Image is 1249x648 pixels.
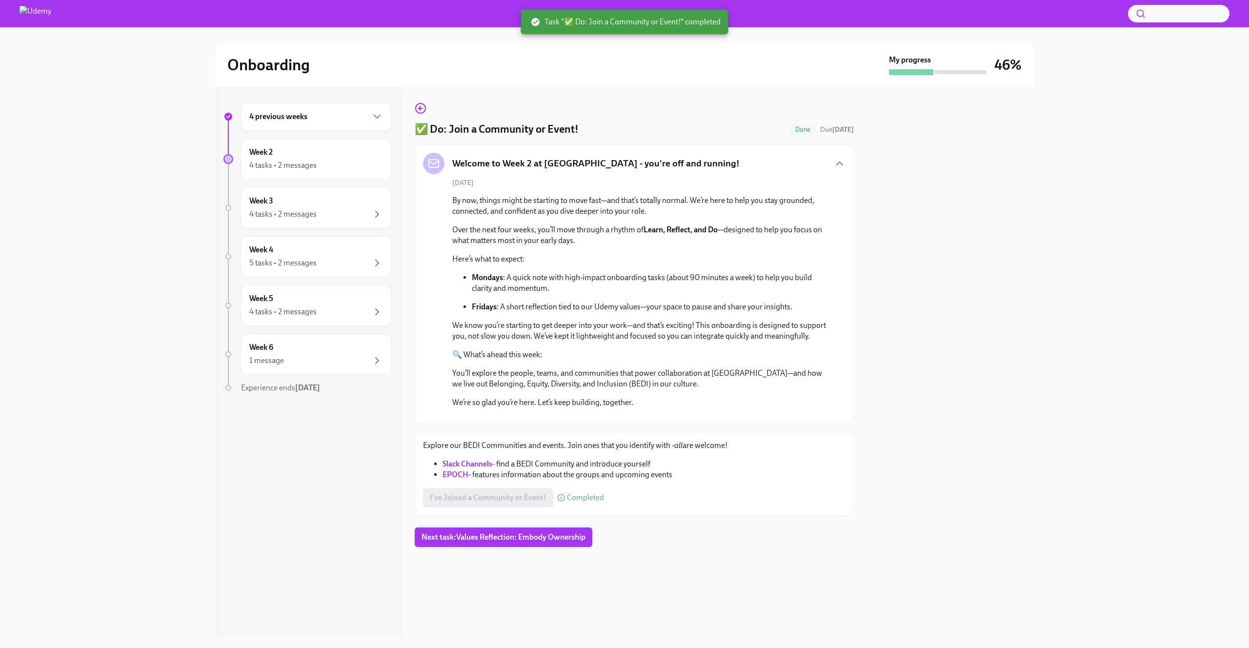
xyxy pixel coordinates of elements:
strong: Learn, Reflect, and Do [644,225,718,234]
a: Week 24 tasks • 2 messages [223,139,391,180]
h5: Welcome to Week 2 at [GEOGRAPHIC_DATA] - you're off and running! [452,157,740,170]
span: Due [820,125,854,134]
p: Here’s what to expect: [452,254,830,264]
a: Slack Channels [443,459,492,468]
h6: Week 4 [249,244,273,255]
p: : A quick note with high-impact onboarding tasks (about 90 minutes a week) to help you build clar... [472,272,830,294]
span: [DATE] [452,178,474,187]
span: Next task : Values Reflection: Embody Ownership [422,532,585,542]
p: We know you’re starting to get deeper into your work—and that’s exciting! This onboarding is desi... [452,320,830,342]
h4: ✅ Do: Join a Community or Event! [415,122,579,137]
span: September 6th, 2025 10:00 [820,125,854,134]
li: - features information about the groups and upcoming events [443,469,846,480]
h2: Onboarding [227,55,310,75]
p: Explore our BEDI Communities and events. Join ones that you identify with - are welcome! [423,440,846,451]
strong: [DATE] [832,125,854,134]
p: Over the next four weeks, you’ll move through a rhythm of —designed to help you focus on what mat... [452,224,830,246]
h6: 4 previous weeks [249,111,307,122]
h6: Week 6 [249,342,273,353]
span: Task "✅ Do: Join a Community or Event!" completed [531,17,721,27]
div: 4 tasks • 2 messages [249,209,317,220]
span: Done [789,126,816,133]
div: 5 tasks • 2 messages [249,258,317,268]
img: Udemy [20,6,51,21]
div: 4 tasks • 2 messages [249,306,317,317]
div: 4 previous weeks [241,102,391,131]
button: Next task:Values Reflection: Embody Ownership [415,527,592,547]
strong: Mondays [472,273,503,282]
a: Week 54 tasks • 2 messages [223,285,391,326]
li: - find a BEDI Community and introduce yourself [443,459,846,469]
h6: Week 5 [249,293,273,304]
h3: 46% [994,56,1022,74]
h6: Week 2 [249,147,273,158]
h6: Week 3 [249,196,273,206]
div: 4 tasks • 2 messages [249,160,317,171]
a: EPOCH [443,470,468,479]
div: 1 message [249,355,284,366]
strong: [DATE] [295,383,320,392]
span: Experience ends [241,383,320,392]
p: 🔍 What’s ahead this week: [452,349,830,360]
p: You’ll explore the people, teams, and communities that power collaboration at [GEOGRAPHIC_DATA]—a... [452,368,830,389]
a: Week 61 message [223,334,391,375]
p: We’re so glad you’re here. Let’s keep building, together. [452,397,830,408]
strong: Fridays [472,302,497,311]
span: Completed [567,494,604,502]
strong: My progress [889,55,931,65]
p: : A short reflection tied to our Udemy values—your space to pause and share your insights. [472,302,830,312]
p: By now, things might be starting to move fast—and that’s totally normal. We’re here to help you s... [452,195,830,217]
a: Week 45 tasks • 2 messages [223,236,391,277]
a: Week 34 tasks • 2 messages [223,187,391,228]
em: all [674,441,683,450]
